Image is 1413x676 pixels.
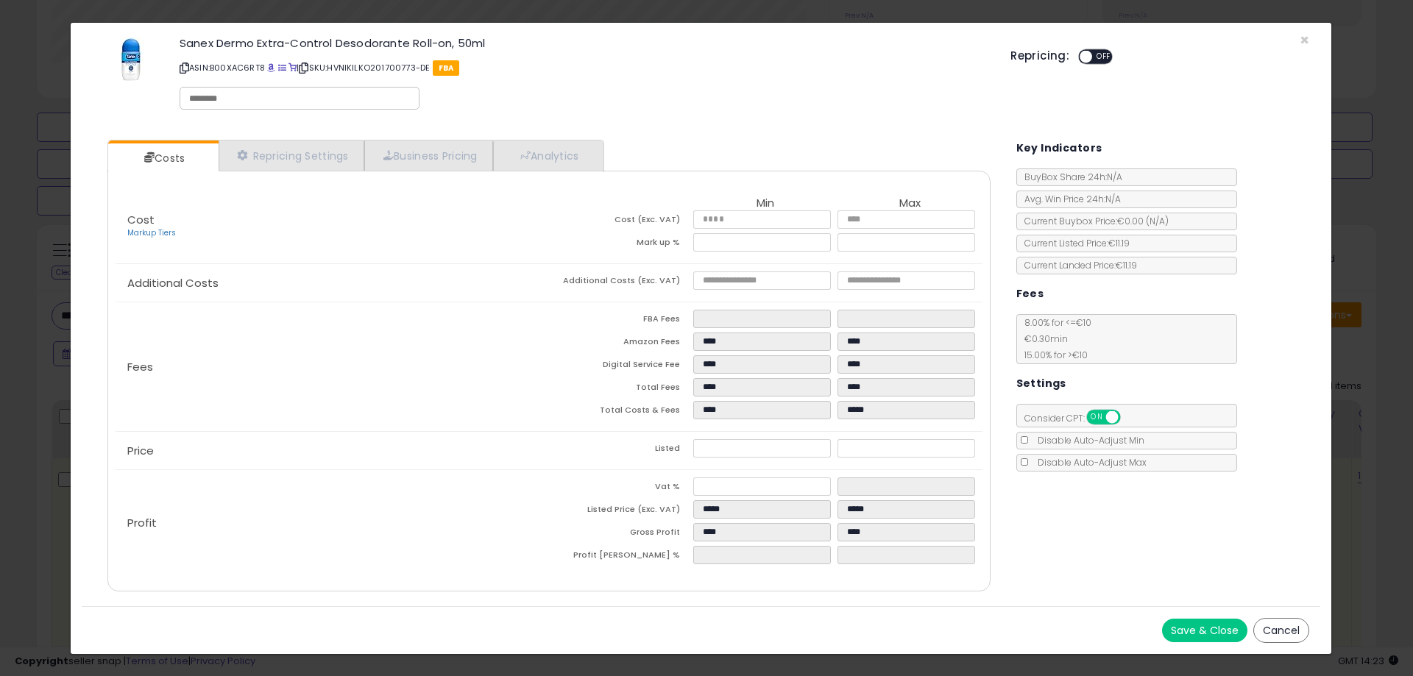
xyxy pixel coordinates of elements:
[1300,29,1309,51] span: ×
[1017,237,1130,249] span: Current Listed Price: €11.19
[549,500,693,523] td: Listed Price (Exc. VAT)
[1092,51,1116,63] span: OFF
[1118,411,1141,424] span: OFF
[109,38,153,82] img: 41bycsJoG2L._SL60_.jpg
[219,140,364,171] a: Repricing Settings
[364,140,493,171] a: Business Pricing
[433,60,460,76] span: FBA
[116,277,549,289] p: Additional Costs
[1016,139,1102,157] h5: Key Indicators
[549,355,693,378] td: Digital Service Fee
[127,227,176,238] a: Markup Tiers
[837,197,982,210] th: Max
[1017,215,1169,227] span: Current Buybox Price:
[549,210,693,233] td: Cost (Exc. VAT)
[549,401,693,424] td: Total Costs & Fees
[1017,259,1137,271] span: Current Landed Price: €11.19
[1016,374,1066,393] h5: Settings
[1017,332,1068,345] span: €0.30 min
[1016,285,1044,303] h5: Fees
[1253,618,1309,643] button: Cancel
[116,361,549,373] p: Fees
[549,477,693,500] td: Vat %
[1030,456,1147,469] span: Disable Auto-Adjust Max
[549,233,693,256] td: Mark up %
[1017,171,1122,183] span: BuyBox Share 24h: N/A
[549,439,693,462] td: Listed
[549,523,693,546] td: Gross Profit
[288,62,297,74] a: Your listing only
[1017,193,1121,205] span: Avg. Win Price 24h: N/A
[549,378,693,401] td: Total Fees
[493,140,602,171] a: Analytics
[267,62,275,74] a: BuyBox page
[1146,215,1169,227] span: ( N/A )
[693,197,837,210] th: Min
[1017,349,1088,361] span: 15.00 % for > €10
[116,214,549,239] p: Cost
[1030,434,1144,446] span: Disable Auto-Adjust Min
[549,271,693,294] td: Additional Costs (Exc. VAT)
[1017,316,1091,361] span: 8.00 % for <= €10
[180,56,988,79] p: ASIN: B00XAC6RT8 | SKU: HVNIKILKO201700773-DE
[1162,619,1247,642] button: Save & Close
[116,445,549,457] p: Price
[1117,215,1169,227] span: €0.00
[108,143,217,173] a: Costs
[549,310,693,332] td: FBA Fees
[1017,412,1140,424] span: Consider CPT:
[116,517,549,529] p: Profit
[180,38,988,49] h3: Sanex Dermo Extra-Control Desodorante Roll-on, 50ml
[549,546,693,569] td: Profit [PERSON_NAME] %
[1088,411,1106,424] span: ON
[278,62,286,74] a: All offer listings
[549,332,693,355] td: Amazon Fees
[1010,50,1069,62] h5: Repricing:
